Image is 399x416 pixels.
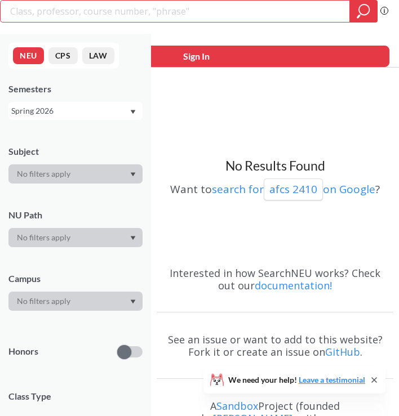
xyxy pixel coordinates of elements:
[11,105,129,117] div: Spring 2026
[216,399,258,413] a: Sandbox
[8,272,143,285] div: Campus
[157,323,393,368] div: See an issue or want to add to this website? Fork it or create an issue on .
[3,46,389,67] button: Sign In
[8,164,143,184] div: Dropdown arrow
[8,345,38,358] p: Honors
[8,102,143,120] div: Spring 2026Dropdown arrow
[8,83,143,95] div: Semesters
[8,228,143,247] div: Dropdown arrow
[8,145,143,158] div: Subject
[130,110,136,114] svg: Dropdown arrow
[269,182,317,197] p: afcs 2410
[157,257,393,302] div: Interested in how SearchNEU works? Check out our
[299,375,365,384] a: Leave a testimonial
[130,299,136,304] svg: Dropdown arrow
[130,236,136,240] svg: Dropdown arrow
[357,3,370,19] svg: magnifying glass
[228,376,365,384] span: We need your help!
[48,47,78,64] button: CPS
[8,390,143,402] span: Class Type
[9,2,342,21] input: Class, professor, course number, "phrase"
[13,47,44,64] button: NEU
[130,172,136,177] svg: Dropdown arrow
[157,175,393,200] div: Want to ?
[82,47,114,64] button: LAW
[255,279,332,292] a: documentation!
[8,209,143,221] div: NU Path
[157,158,393,175] h3: No Results Found
[325,345,360,359] a: GitHub
[8,292,143,311] div: Dropdown arrow
[212,182,375,196] a: search forafcs 2410on Google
